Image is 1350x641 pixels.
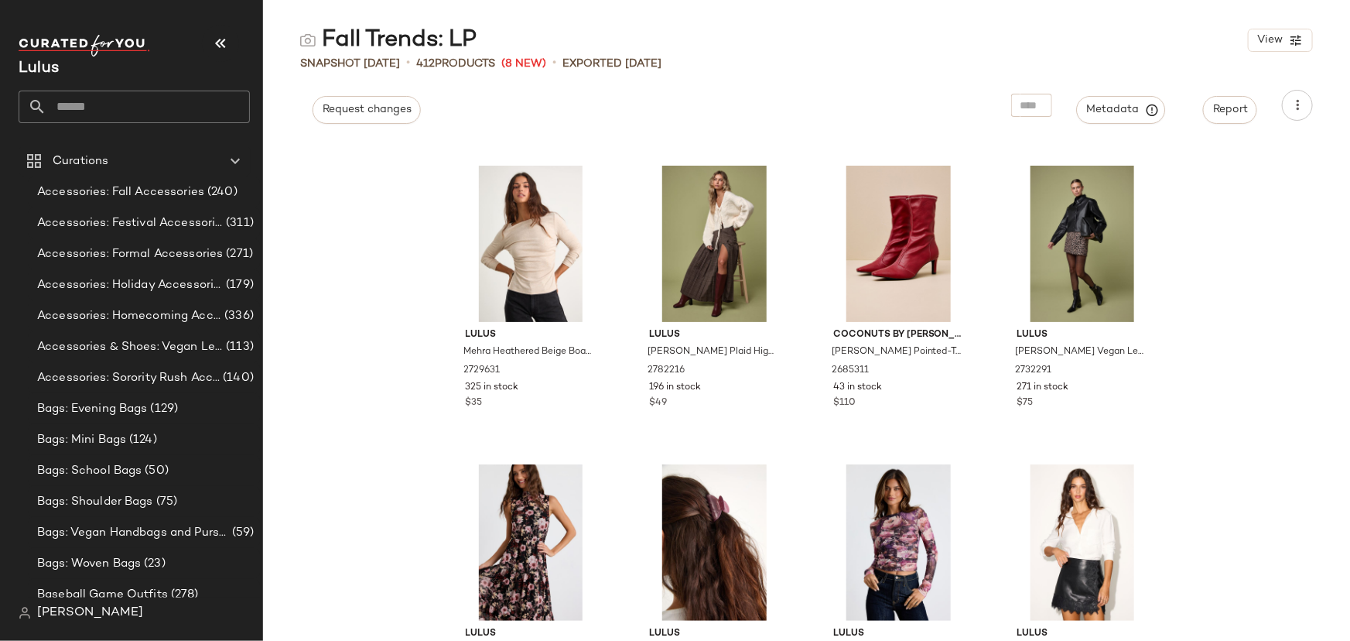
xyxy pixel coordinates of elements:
span: 2732291 [1015,364,1051,378]
span: 2729631 [464,364,501,378]
img: 2729631_01_hero_2025-09-19.jpg [453,166,609,322]
span: 412 [416,58,435,70]
span: Bags: Shoulder Bags [37,493,153,511]
span: Accessories: Festival Accessories [37,214,223,232]
img: 13176626_2782216.jpg [637,166,792,322]
span: (23) [141,555,166,573]
span: (8 New) [501,56,546,72]
span: $49 [649,396,667,410]
span: 43 in stock [833,381,882,395]
span: Accessories & Shoes: Vegan Leather [37,338,223,356]
span: $110 [833,396,856,410]
span: (124) [126,431,157,449]
img: 2731871_02_front_2025-09-19.jpg [1004,464,1160,621]
span: Current Company Name [19,60,59,77]
span: Baseball Game Outfits [37,586,168,604]
span: Metadata [1086,103,1157,117]
span: $35 [466,396,483,410]
span: (59) [229,524,254,542]
span: Accessories: Formal Accessories [37,245,223,263]
span: Snapshot [DATE] [300,56,400,72]
img: 2685311_02_front_2025-09-19.jpg [821,166,976,322]
span: Lulus [1017,328,1147,342]
span: Bags: Evening Bags [37,400,148,418]
img: 2753571_01_OM_2025-09-09.jpg [637,464,792,621]
img: 2725151_01_hero_2025-09-19.jpg [821,464,976,621]
span: [PERSON_NAME] [37,604,143,622]
span: • [406,54,410,73]
button: Report [1203,96,1257,124]
button: View [1248,29,1313,52]
img: svg%3e [300,33,316,48]
span: Mehra Heathered Beige Boat Neck Side Slit Long Sleeve Top [464,345,595,359]
span: (179) [223,276,254,294]
span: Lulus [466,627,596,641]
img: cfy_white_logo.C9jOOHJF.svg [19,35,150,57]
span: Request changes [322,104,412,116]
span: Bags: Mini Bags [37,431,126,449]
span: (113) [223,338,254,356]
span: Accessories: Fall Accessories [37,183,204,201]
span: Curations [53,153,108,170]
img: 2732251_01_hero_2025-09-19.jpg [453,464,609,621]
span: Report [1212,104,1248,116]
span: (129) [148,400,179,418]
span: [PERSON_NAME] Plaid High-Rise Pleated Maxi Skirt [648,345,778,359]
img: svg%3e [19,607,31,619]
span: (336) [221,307,254,325]
div: Products [416,56,495,72]
button: Metadata [1077,96,1166,124]
span: Accessories: Sorority Rush Accessories [37,369,220,387]
span: Lulus [466,328,596,342]
img: 13177066_2732291.jpg [1004,166,1160,322]
span: Lulus [649,627,780,641]
span: (311) [223,214,254,232]
span: Bags: School Bags [37,462,142,480]
span: Lulus [649,328,780,342]
span: [PERSON_NAME] Pointed-Toe Mid-Calf Boots [832,345,962,359]
span: View [1256,34,1283,46]
p: Exported [DATE] [562,56,661,72]
span: 271 in stock [1017,381,1068,395]
span: 325 in stock [466,381,519,395]
span: Accessories: Homecoming Accessories [37,307,221,325]
span: $75 [1017,396,1033,410]
span: Bags: Woven Bags [37,555,141,573]
span: Lulus [1017,627,1147,641]
span: (271) [223,245,253,263]
button: Request changes [313,96,421,124]
span: 196 in stock [649,381,701,395]
span: Accessories: Holiday Accessories [37,276,223,294]
span: [PERSON_NAME] Vegan Leather Button-Front Cropped Jacket [1015,345,1146,359]
span: Coconuts By [PERSON_NAME] [833,328,964,342]
span: (240) [204,183,238,201]
span: 2782216 [648,364,685,378]
span: (278) [168,586,199,604]
span: (50) [142,462,169,480]
span: (75) [153,493,178,511]
span: Lulus [833,627,964,641]
span: (140) [220,369,254,387]
div: Fall Trends: LP [300,25,477,56]
span: Bags: Vegan Handbags and Purses [37,524,229,542]
span: 2685311 [832,364,869,378]
span: • [552,54,556,73]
